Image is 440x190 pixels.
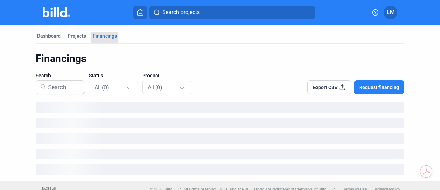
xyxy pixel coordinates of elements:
[36,164,404,175] div: loading
[313,84,338,91] span: Export CSV
[93,32,117,39] div: Financings
[36,52,404,65] div: Financings
[36,72,51,79] span: Search
[36,133,404,144] div: loading
[359,84,399,91] span: Request financing
[307,80,351,94] button: Export CSV
[68,32,86,39] div: Projects
[95,84,109,91] span: All (0)
[148,84,162,91] span: All (0)
[384,6,397,19] button: LM
[387,8,395,17] span: LM
[36,102,404,113] div: loading
[162,8,200,17] span: Search projects
[45,78,80,96] input: Search
[43,7,70,17] img: Billd Company Logo
[149,6,315,19] button: Search projects
[142,72,159,79] span: Product
[354,80,404,94] button: Request financing
[37,32,61,39] div: Dashboard
[36,118,404,128] div: loading
[36,149,404,159] div: loading
[89,72,103,79] span: Status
